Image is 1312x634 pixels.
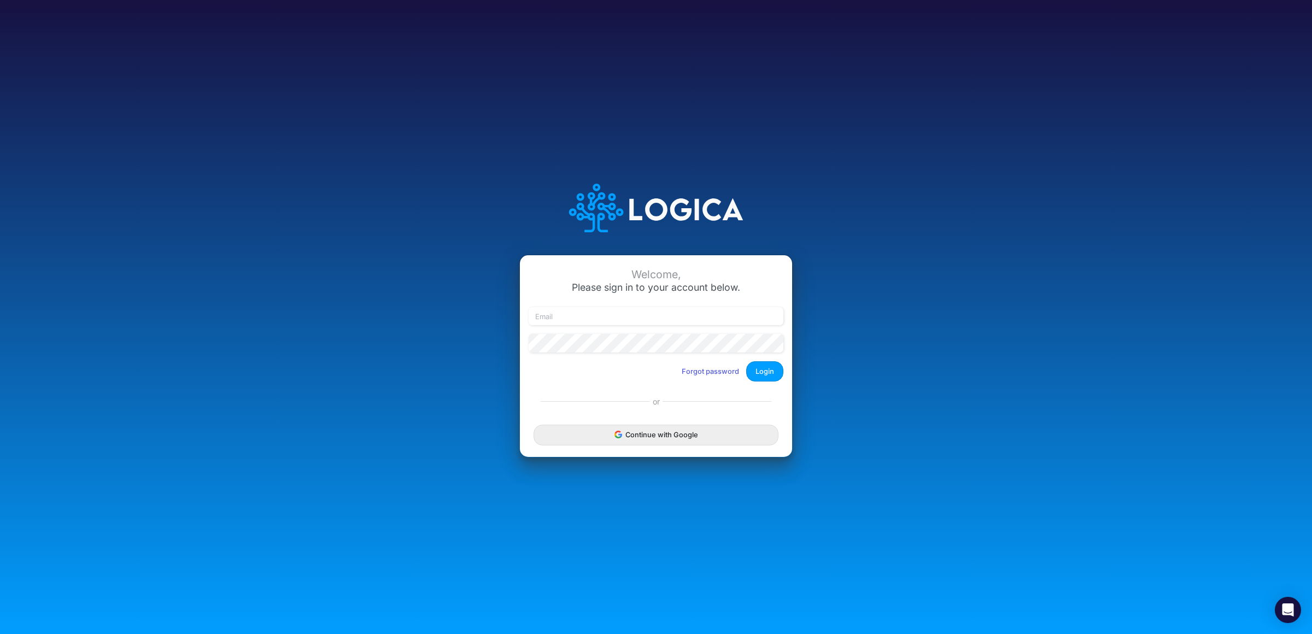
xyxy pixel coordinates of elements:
span: Please sign in to your account below. [572,281,740,293]
button: Continue with Google [534,425,778,445]
button: Login [746,361,783,381]
input: Email [529,307,783,326]
div: Open Intercom Messenger [1275,597,1301,623]
button: Forgot password [675,362,746,380]
div: Welcome, [529,268,783,281]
